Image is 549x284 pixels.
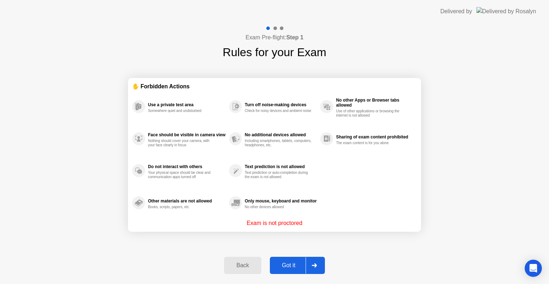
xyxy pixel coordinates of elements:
p: Exam is not proctored [247,219,302,227]
div: Nothing should cover your camera, with your face clearly in focus [148,139,216,147]
div: The exam content is for you alone [336,141,404,145]
div: Face should be visible in camera view [148,132,226,137]
button: Got it [270,257,325,274]
b: Step 1 [286,34,303,40]
div: Do not interact with others [148,164,226,169]
div: Other materials are not allowed [148,199,226,204]
div: No additional devices allowed [245,132,317,137]
div: Got it [272,262,306,269]
div: Only mouse, keyboard and monitor [245,199,317,204]
h1: Rules for your Exam [223,44,326,61]
div: Text prediction or auto-completion during the exam is not allowed [245,171,312,179]
h4: Exam Pre-flight: [246,33,303,42]
div: Including smartphones, tablets, computers, headphones, etc. [245,139,312,147]
div: Open Intercom Messenger [525,260,542,277]
div: Your physical space should be clear and communication apps turned off [148,171,216,179]
div: Back [226,262,259,269]
div: Use a private test area [148,102,226,107]
div: No other Apps or Browser tabs allowed [336,98,413,108]
div: Books, scripts, papers, etc [148,205,216,209]
div: Delivered by [440,7,472,16]
button: Back [224,257,261,274]
div: Sharing of exam content prohibited [336,134,413,139]
div: No other devices allowed [245,205,312,209]
div: Text prediction is not allowed [245,164,317,169]
div: ✋ Forbidden Actions [132,82,417,90]
div: Somewhere quiet and undisturbed [148,109,216,113]
div: Use of other applications or browsing the internet is not allowed [336,109,404,118]
div: Turn off noise-making devices [245,102,317,107]
img: Delivered by Rosalyn [476,7,536,15]
div: Check for noisy devices and ambient noise [245,109,312,113]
